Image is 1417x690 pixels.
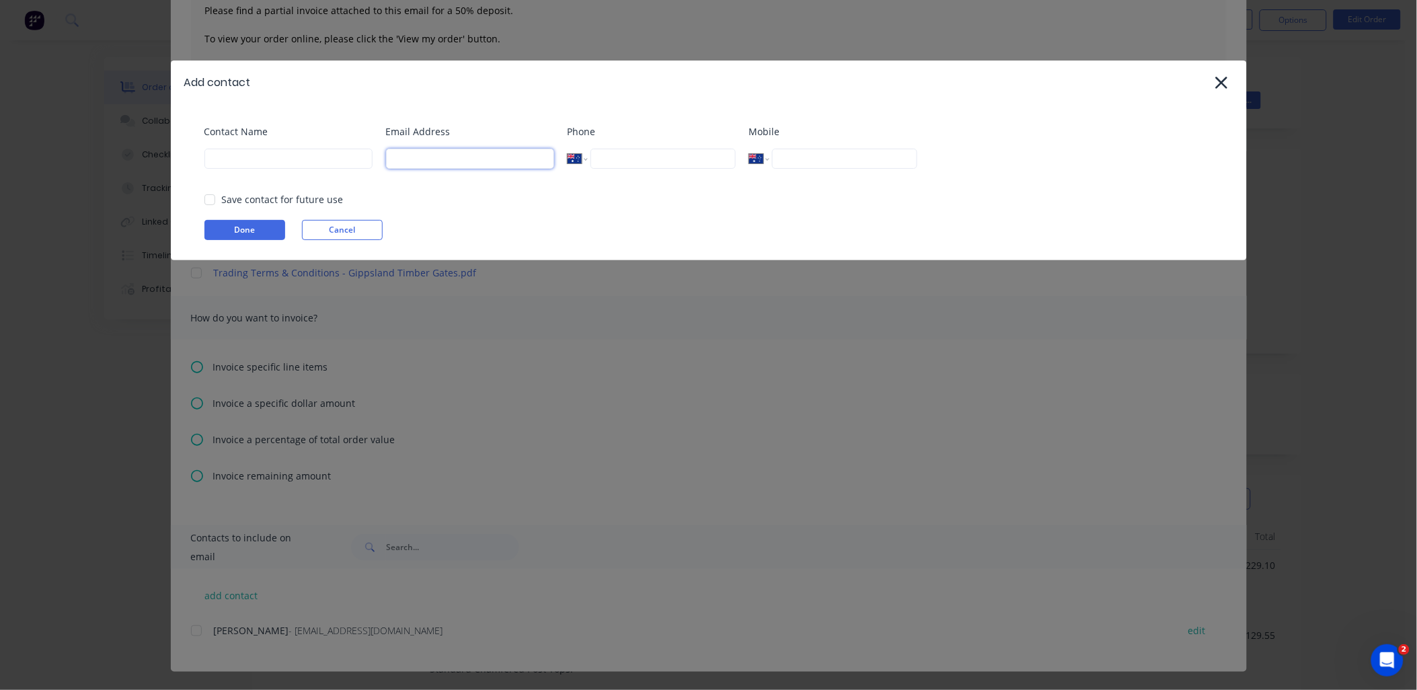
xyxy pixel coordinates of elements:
button: Done [204,220,285,240]
span: 2 [1399,644,1410,655]
div: Add contact [184,75,251,91]
label: Email Address [386,124,554,139]
label: Mobile [749,124,917,139]
div: Save contact for future use [222,192,344,206]
iframe: Intercom live chat [1371,644,1404,677]
button: Cancel [302,220,383,240]
label: Contact Name [204,124,373,139]
label: Phone [568,124,736,139]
